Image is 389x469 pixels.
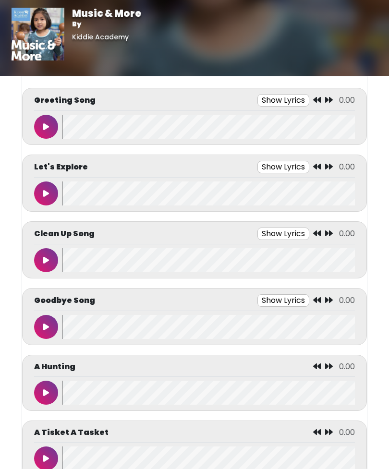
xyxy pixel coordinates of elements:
span: 0.00 [339,161,355,172]
h1: Music & More [72,8,141,19]
p: Greeting Song [34,95,96,106]
p: Clean Up Song [34,228,95,240]
button: Show Lyrics [257,94,309,107]
p: By [72,19,141,29]
p: Goodbye Song [34,295,95,306]
button: Show Lyrics [257,161,309,173]
span: 0.00 [339,95,355,106]
span: 0.00 [339,361,355,372]
img: 01vrkzCYTteBT1eqlInO [12,8,64,60]
span: 0.00 [339,228,355,239]
span: 0.00 [339,427,355,438]
p: A Hunting [34,361,75,373]
span: 0.00 [339,295,355,306]
button: Show Lyrics [257,294,309,307]
p: A Tisket A Tasket [34,427,109,438]
p: Let's Explore [34,161,88,173]
h6: Kiddie Academy [72,33,141,41]
button: Show Lyrics [257,228,309,240]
